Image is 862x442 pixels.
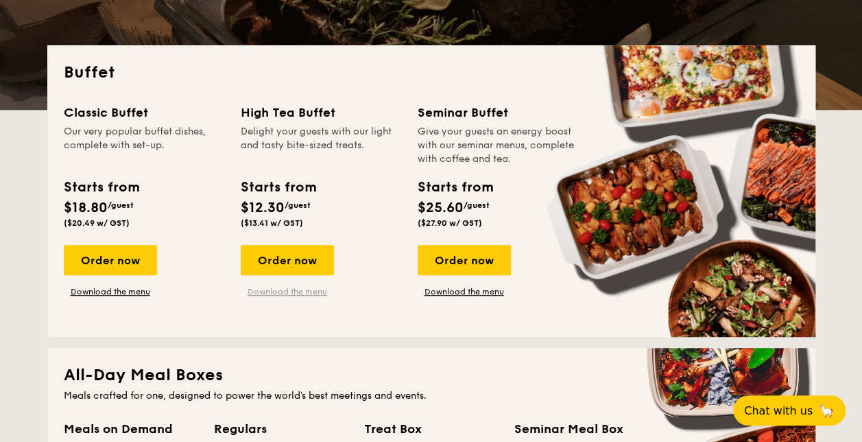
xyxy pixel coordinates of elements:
[241,177,315,198] div: Starts from
[418,125,578,166] div: Give your guests an energy boost with our seminar menus, complete with coffee and tea.
[64,245,157,275] div: Order now
[241,103,401,122] div: High Tea Buffet
[418,286,511,297] a: Download the menu
[64,177,139,198] div: Starts from
[818,403,835,419] span: 🦙
[241,218,303,228] span: ($13.41 w/ GST)
[64,364,799,386] h2: All-Day Meal Boxes
[64,103,224,122] div: Classic Buffet
[64,125,224,166] div: Our very popular buffet dishes, complete with set-up.
[241,245,334,275] div: Order now
[241,286,334,297] a: Download the menu
[733,395,846,426] button: Chat with us🦙
[418,218,482,228] span: ($27.90 w/ GST)
[241,200,285,216] span: $12.30
[418,245,511,275] div: Order now
[64,419,197,439] div: Meals on Demand
[241,125,401,166] div: Delight your guests with our light and tasty bite-sized treats.
[214,419,348,439] div: Regulars
[418,103,578,122] div: Seminar Buffet
[514,419,648,439] div: Seminar Meal Box
[744,404,813,417] span: Chat with us
[64,389,799,403] div: Meals crafted for one, designed to power the world's best meetings and events.
[418,177,492,198] div: Starts from
[108,200,134,210] span: /guest
[464,200,490,210] span: /guest
[64,286,157,297] a: Download the menu
[64,200,108,216] span: $18.80
[364,419,498,439] div: Treat Box
[64,218,130,228] span: ($20.49 w/ GST)
[285,200,311,210] span: /guest
[64,62,799,84] h2: Buffet
[418,200,464,216] span: $25.60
